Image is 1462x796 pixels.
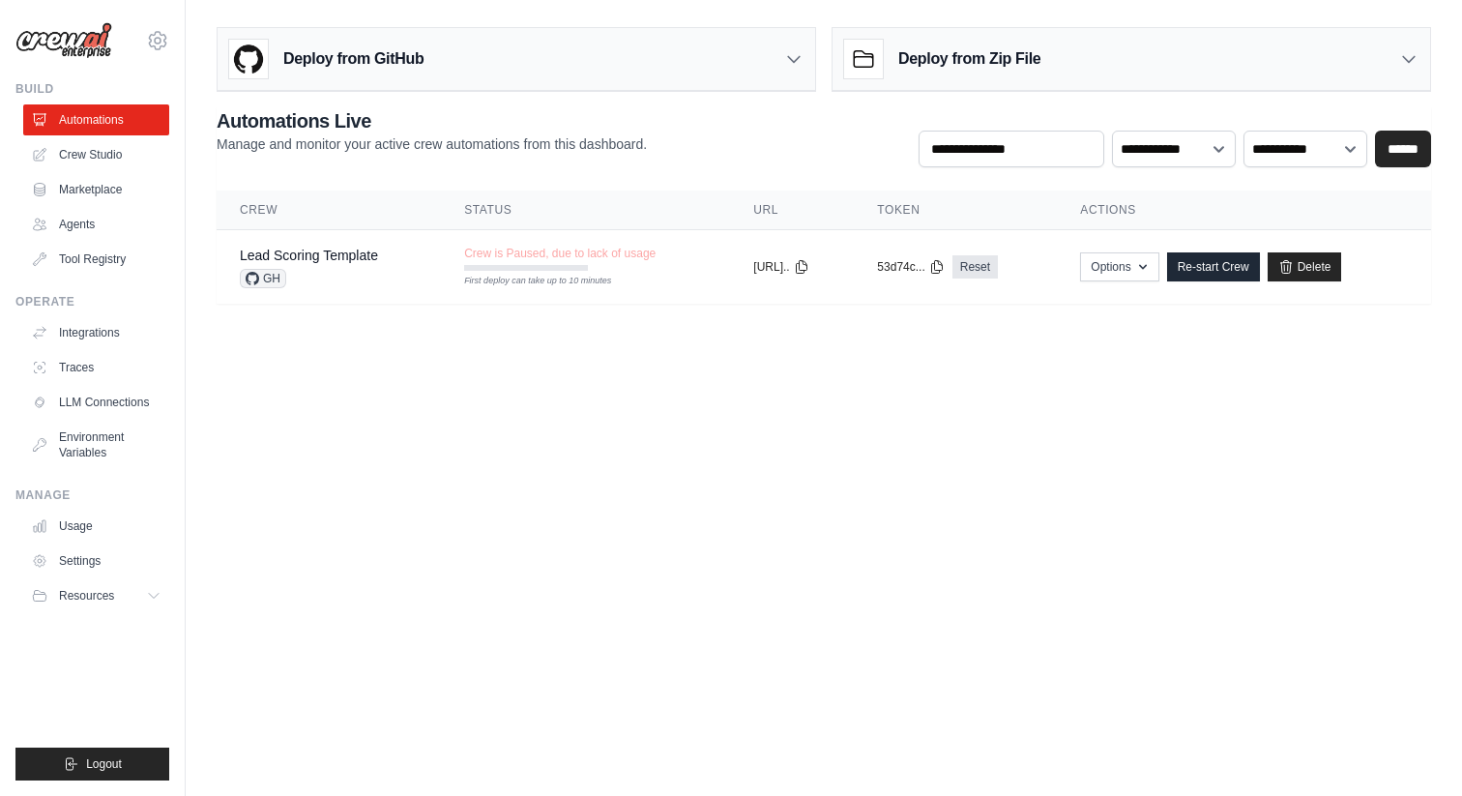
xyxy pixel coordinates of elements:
[441,191,730,230] th: Status
[952,255,998,279] a: Reset
[23,174,169,205] a: Marketplace
[23,209,169,240] a: Agents
[217,107,647,134] h2: Automations Live
[283,47,424,71] h3: Deploy from GitHub
[15,294,169,310] div: Operate
[1167,252,1260,281] a: Re-start Crew
[23,139,169,170] a: Crew Studio
[217,134,647,154] p: Manage and monitor your active crew automations from this dashboard.
[464,275,588,288] div: First deploy can take up to 10 minutes
[240,269,286,288] span: GH
[23,317,169,348] a: Integrations
[217,191,441,230] th: Crew
[1057,191,1431,230] th: Actions
[898,47,1040,71] h3: Deploy from Zip File
[1080,252,1158,281] button: Options
[15,487,169,503] div: Manage
[15,81,169,97] div: Build
[59,588,114,604] span: Resources
[86,756,122,772] span: Logout
[229,40,268,78] img: GitHub Logo
[15,22,112,59] img: Logo
[23,104,169,135] a: Automations
[23,387,169,418] a: LLM Connections
[877,259,944,275] button: 53d74c...
[730,191,854,230] th: URL
[23,244,169,275] a: Tool Registry
[23,511,169,542] a: Usage
[23,545,169,576] a: Settings
[15,748,169,781] button: Logout
[23,580,169,611] button: Resources
[240,248,378,263] a: Lead Scoring Template
[464,246,656,261] span: Crew is Paused, due to lack of usage
[1268,252,1342,281] a: Delete
[854,191,1057,230] th: Token
[23,422,169,468] a: Environment Variables
[23,352,169,383] a: Traces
